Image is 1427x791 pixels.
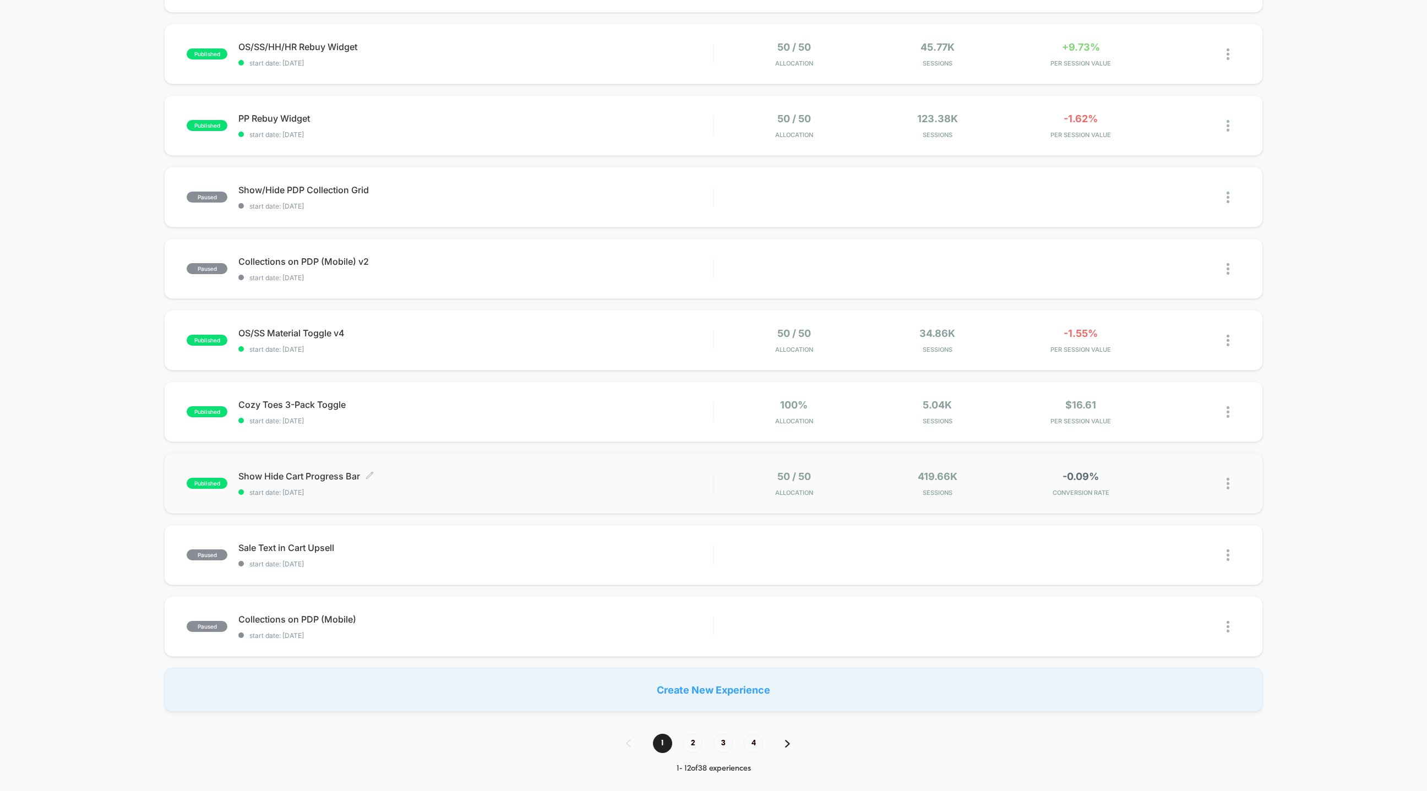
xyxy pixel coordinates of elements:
span: Allocation [775,346,813,353]
span: Collections on PDP (Mobile) [238,614,713,625]
span: $16.61 [1065,399,1096,411]
span: Show/Hide PDP Collection Grid [238,184,713,195]
span: Allocation [775,489,813,497]
span: start date: [DATE] [238,631,713,640]
span: published [187,335,227,346]
img: close [1227,335,1229,346]
span: paused [187,263,227,274]
span: Allocation [775,417,813,425]
span: -1.62% [1064,113,1098,124]
span: start date: [DATE] [238,59,713,67]
span: paused [187,192,227,203]
span: 45.77k [921,41,955,53]
img: close [1227,621,1229,632]
span: Cozy Toes 3-Pack Toggle [238,399,713,410]
span: Sale Text in Cart Upsell [238,542,713,553]
span: 100% [780,399,808,411]
span: 4 [744,734,763,753]
span: PER SESSION VALUE [1012,417,1150,425]
span: CONVERSION RATE [1012,489,1150,497]
span: start date: [DATE] [238,274,713,282]
span: Allocation [775,131,813,139]
span: 50 / 50 [777,41,811,53]
span: start date: [DATE] [238,560,713,568]
span: OS/SS/HH/HR Rebuy Widget [238,41,713,52]
span: 3 [713,734,733,753]
span: 50 / 50 [777,328,811,339]
span: +9.73% [1062,41,1100,53]
span: published [187,48,227,59]
img: close [1227,48,1229,60]
span: paused [187,549,227,560]
span: 5.04k [923,399,952,411]
div: 1 - 12 of 38 experiences [615,764,812,773]
span: PP Rebuy Widget [238,113,713,124]
span: 34.86k [919,328,955,339]
span: PER SESSION VALUE [1012,346,1150,353]
span: start date: [DATE] [238,417,713,425]
span: start date: [DATE] [238,345,713,353]
span: OS/SS Material Toggle v4 [238,328,713,339]
span: -0.09% [1063,471,1099,482]
span: Collections on PDP (Mobile) v2 [238,256,713,267]
img: close [1227,478,1229,489]
span: start date: [DATE] [238,488,713,497]
span: published [187,406,227,417]
img: close [1227,549,1229,561]
img: close [1227,263,1229,275]
span: 419.66k [918,471,957,482]
span: Sessions [868,131,1006,139]
span: Sessions [868,489,1006,497]
img: pagination forward [785,740,790,748]
div: Create New Experience [164,668,1263,712]
span: published [187,478,227,489]
span: 2 [683,734,702,753]
span: -1.55% [1064,328,1098,339]
span: published [187,120,227,131]
span: Allocation [775,59,813,67]
span: Show Hide Cart Progress Bar [238,471,713,482]
span: PER SESSION VALUE [1012,59,1150,67]
img: close [1227,120,1229,132]
span: 1 [653,734,672,753]
span: paused [187,621,227,632]
img: close [1227,406,1229,418]
span: start date: [DATE] [238,202,713,210]
span: start date: [DATE] [238,130,713,139]
span: Sessions [868,59,1006,67]
span: Sessions [868,346,1006,353]
span: Sessions [868,417,1006,425]
span: 50 / 50 [777,113,811,124]
span: PER SESSION VALUE [1012,131,1150,139]
img: close [1227,192,1229,203]
span: 123.38k [917,113,958,124]
span: 50 / 50 [777,471,811,482]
